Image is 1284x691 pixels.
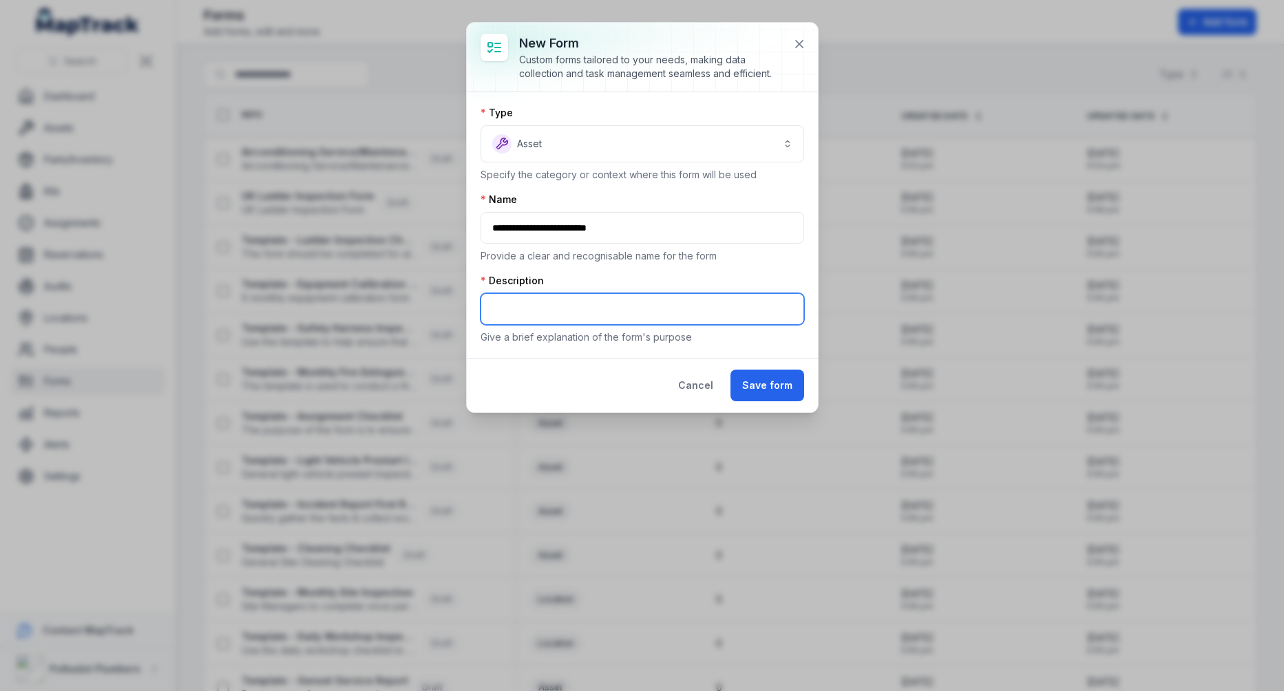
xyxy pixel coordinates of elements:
[481,168,804,182] p: Specify the category or context where this form will be used
[481,193,517,206] label: Name
[481,249,804,263] p: Provide a clear and recognisable name for the form
[730,370,804,401] button: Save form
[666,370,725,401] button: Cancel
[519,34,782,53] h3: New form
[481,274,544,288] label: Description
[481,125,804,162] button: Asset
[481,330,804,344] p: Give a brief explanation of the form's purpose
[481,106,513,120] label: Type
[519,53,782,81] div: Custom forms tailored to your needs, making data collection and task management seamless and effi...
